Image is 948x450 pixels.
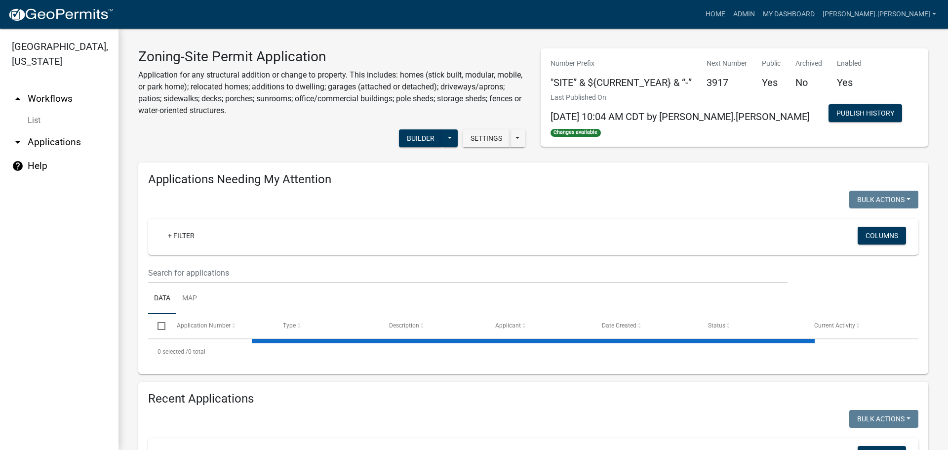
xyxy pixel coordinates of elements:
input: Search for applications [148,263,788,283]
datatable-header-cell: Description [380,314,486,338]
span: Applicant [495,322,521,329]
p: Number Prefix [551,58,692,69]
h5: Yes [837,77,862,88]
div: 0 total [148,339,918,364]
h3: Zoning-Site Permit Application [138,48,526,65]
button: Builder [399,129,442,147]
p: Public [762,58,781,69]
datatable-header-cell: Applicant [486,314,592,338]
p: Enabled [837,58,862,69]
span: Current Activity [814,322,855,329]
a: Data [148,283,176,315]
h5: No [795,77,822,88]
span: Type [283,322,296,329]
i: help [12,160,24,172]
a: Admin [729,5,759,24]
h4: Applications Needing My Attention [148,172,918,187]
span: 0 selected / [158,348,188,355]
a: Home [702,5,729,24]
span: Changes available [551,129,601,137]
wm-modal-confirm: Workflow Publish History [829,110,902,118]
p: Application for any structural addition or change to property. This includes: homes (stick built,... [138,69,526,117]
p: Archived [795,58,822,69]
span: Description [389,322,419,329]
a: Map [176,283,203,315]
h5: "SITE” & ${CURRENT_YEAR} & “-” [551,77,692,88]
datatable-header-cell: Application Number [167,314,273,338]
a: [PERSON_NAME].[PERSON_NAME] [819,5,940,24]
a: + Filter [160,227,202,245]
p: Last Published On [551,92,810,103]
i: arrow_drop_down [12,136,24,148]
span: Status [708,322,725,329]
h5: Yes [762,77,781,88]
datatable-header-cell: Date Created [592,314,698,338]
p: Next Number [707,58,747,69]
span: Application Number [177,322,231,329]
a: My Dashboard [759,5,819,24]
span: Date Created [602,322,636,329]
datatable-header-cell: Select [148,314,167,338]
button: Publish History [829,104,902,122]
button: Bulk Actions [849,410,918,428]
datatable-header-cell: Current Activity [805,314,911,338]
button: Bulk Actions [849,191,918,208]
h4: Recent Applications [148,392,918,406]
i: arrow_drop_up [12,93,24,105]
h5: 3917 [707,77,747,88]
button: Settings [463,129,510,147]
button: Columns [858,227,906,245]
datatable-header-cell: Status [699,314,805,338]
datatable-header-cell: Type [274,314,380,338]
span: [DATE] 10:04 AM CDT by [PERSON_NAME].[PERSON_NAME] [551,111,810,123]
